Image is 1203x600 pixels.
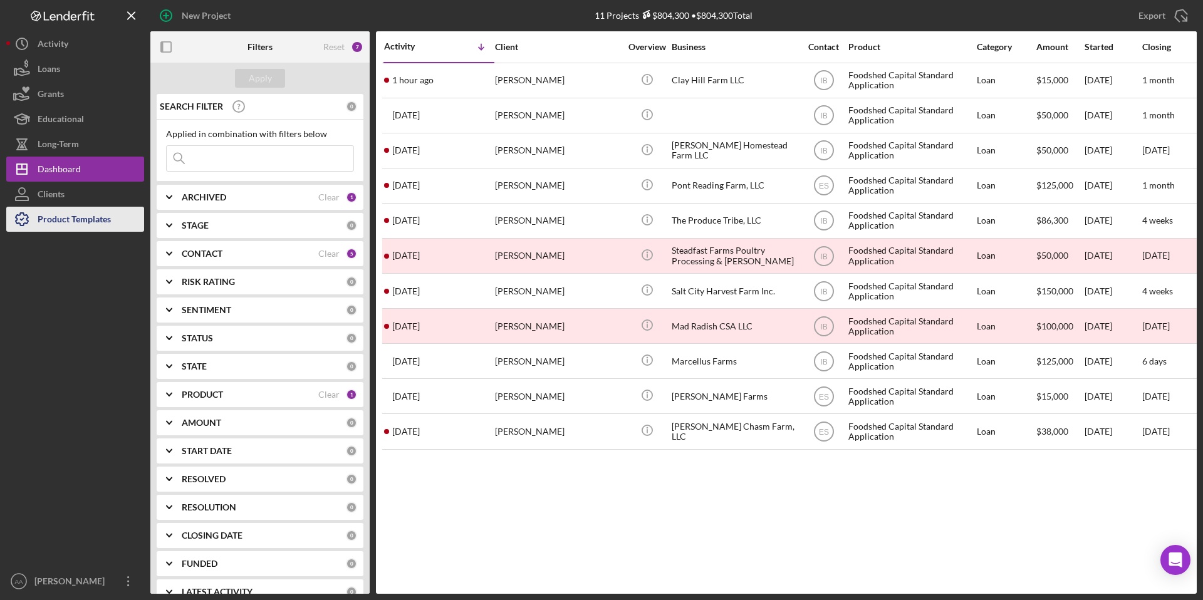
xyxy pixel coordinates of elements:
div: [PERSON_NAME] [495,274,620,308]
div: Foodshed Capital Standard Application [848,169,974,202]
div: Overview [623,42,670,52]
div: Foodshed Capital Standard Application [848,134,974,167]
b: FUNDED [182,559,217,569]
span: $15,000 [1036,391,1068,401]
div: Contact [800,42,847,52]
b: RISK RATING [182,277,235,287]
div: [DATE] [1085,204,1141,237]
div: Client [495,42,620,52]
div: [DATE] [1085,415,1141,448]
div: Loan [977,99,1035,132]
div: 1 [346,192,357,203]
div: [DATE] [1085,380,1141,413]
div: [PERSON_NAME] [495,309,620,343]
div: 11 Projects • $804,300 Total [595,10,753,21]
b: START DATE [182,446,232,456]
text: IB [820,252,827,261]
div: Apply [249,69,272,88]
div: 0 [346,304,357,316]
div: Educational [38,106,84,135]
div: Marcellus Farms [672,344,797,378]
div: Amount [1036,42,1083,52]
div: [PERSON_NAME] [495,134,620,167]
span: $38,000 [1036,426,1068,437]
div: Grants [38,81,64,110]
div: 0 [346,530,357,541]
div: [PERSON_NAME] [495,239,620,272]
div: Dashboard [38,157,81,185]
div: 0 [346,473,357,485]
time: [DATE] [1142,391,1170,401]
a: Dashboard [6,157,144,182]
div: Clear [318,390,340,400]
time: 2025-09-27 11:21 [392,110,420,120]
div: Loan [977,380,1035,413]
div: 0 [346,276,357,287]
b: LATEST ACTIVITY [182,587,253,597]
text: IB [820,217,827,225]
div: [DATE] [1085,309,1141,343]
button: New Project [150,3,243,28]
div: Reset [323,42,345,52]
button: Export [1126,3,1197,28]
div: 0 [346,586,357,597]
time: 2025-09-10 13:50 [392,286,420,296]
time: 2025-09-15 17:36 [392,251,420,261]
div: [PERSON_NAME] Farms [672,380,797,413]
div: Foodshed Capital Standard Application [848,204,974,237]
button: Long-Term [6,132,144,157]
div: 0 [346,101,357,112]
time: 1 month [1142,75,1175,85]
div: [PERSON_NAME] [495,169,620,202]
div: [DATE] [1085,344,1141,378]
div: [PERSON_NAME] [495,344,620,378]
button: Apply [235,69,285,88]
button: AA[PERSON_NAME] [6,569,144,594]
b: STATUS [182,333,213,343]
b: STAGE [182,220,209,230]
text: IB [820,76,827,85]
a: Product Templates [6,207,144,232]
div: The Produce Tribe, LLC [672,204,797,237]
div: Product Templates [38,207,111,235]
span: $50,000 [1036,145,1068,155]
text: IB [820,357,827,366]
div: Business [672,42,797,52]
b: RESOLUTION [182,502,236,512]
div: [PERSON_NAME] [495,415,620,448]
div: Started [1085,42,1141,52]
div: Salt City Harvest Farm Inc. [672,274,797,308]
time: 4 weeks [1142,286,1173,296]
div: 5 [346,248,357,259]
span: $125,000 [1036,356,1073,366]
time: 2025-09-19 03:59 [392,180,420,190]
button: Educational [6,106,144,132]
time: 4 weeks [1142,215,1173,225]
div: [DATE] [1085,274,1141,308]
span: $50,000 [1036,110,1068,120]
b: CLOSING DATE [182,530,242,541]
div: Foodshed Capital Standard Application [848,415,974,448]
text: ES [818,182,828,190]
div: Loan [977,415,1035,448]
b: SENTIMENT [182,305,231,315]
div: [DATE] [1085,99,1141,132]
div: 0 [346,502,357,513]
div: [PERSON_NAME] [495,99,620,132]
button: Loans [6,56,144,81]
div: Foodshed Capital Standard Application [848,380,974,413]
button: Activity [6,31,144,56]
button: Clients [6,182,144,207]
div: Category [977,42,1035,52]
time: [DATE] [1142,321,1170,331]
div: Clear [318,249,340,259]
time: 2025-04-21 18:32 [392,427,420,437]
div: Loan [977,64,1035,97]
div: Loan [977,204,1035,237]
div: Foodshed Capital Standard Application [848,64,974,97]
div: Loan [977,274,1035,308]
time: 2025-09-26 10:07 [392,145,420,155]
